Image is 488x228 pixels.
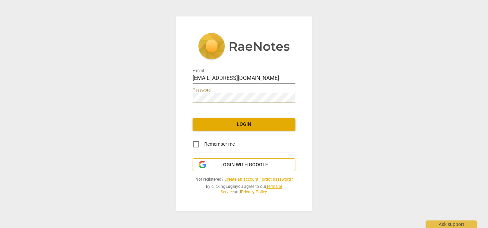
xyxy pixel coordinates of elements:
a: Forgot password? [259,177,293,182]
span: Login [198,121,290,128]
button: Login [193,118,295,131]
label: Password [193,88,211,92]
label: E-mail [193,69,204,73]
div: Ask support [426,220,477,228]
img: 5ac2273c67554f335776073100b6d88f.svg [198,33,290,61]
a: Terms of Service [221,184,282,195]
span: Not registered? | [193,177,295,182]
a: Privacy Policy [241,190,267,194]
span: Login with Google [220,161,268,168]
button: Login with Google [193,158,295,171]
span: By clicking you agree to our and . [193,184,295,195]
b: Login [225,184,236,189]
a: Create an account [224,177,258,182]
span: Remember me [204,141,235,148]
